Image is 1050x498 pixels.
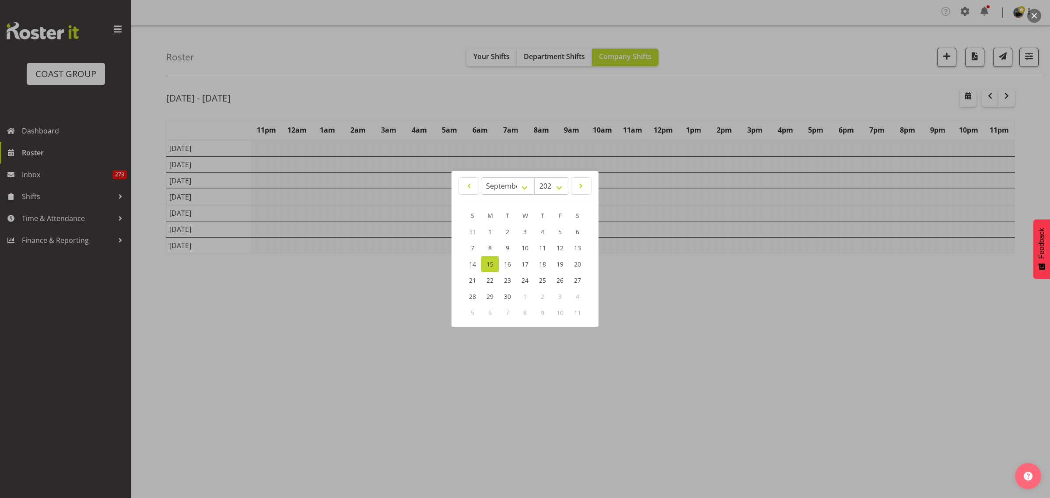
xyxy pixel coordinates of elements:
span: 29 [486,292,493,301]
span: 7 [471,244,474,252]
span: 2 [541,292,544,301]
img: help-xxl-2.png [1024,472,1032,480]
span: 3 [558,292,562,301]
span: 25 [539,276,546,284]
span: 15 [486,260,493,268]
span: F [559,211,562,220]
span: 8 [488,244,492,252]
span: 1 [523,292,527,301]
span: 27 [574,276,581,284]
span: 12 [556,244,563,252]
span: 31 [469,228,476,236]
span: 11 [574,309,581,317]
span: 5 [471,309,474,317]
span: T [541,211,544,220]
span: 8 [523,309,527,317]
span: 19 [556,260,563,268]
span: 24 [521,276,528,284]
span: 17 [521,260,528,268]
span: 9 [541,309,544,317]
span: 20 [574,260,581,268]
span: 2 [506,228,509,236]
span: 11 [539,244,546,252]
span: 28 [469,292,476,301]
span: M [487,211,493,220]
span: 26 [556,276,563,284]
span: 4 [576,292,579,301]
span: W [522,211,528,220]
span: 30 [504,292,511,301]
span: 10 [521,244,528,252]
span: 5 [558,228,562,236]
span: 21 [469,276,476,284]
span: 6 [488,309,492,317]
span: 9 [506,244,509,252]
span: S [471,211,474,220]
span: S [576,211,579,220]
span: 1 [488,228,492,236]
span: 14 [469,260,476,268]
span: 6 [576,228,579,236]
span: 10 [556,309,563,317]
span: 13 [574,244,581,252]
button: Feedback - Show survey [1033,219,1050,279]
span: 23 [504,276,511,284]
span: T [506,211,509,220]
span: Feedback [1038,228,1046,259]
span: 22 [486,276,493,284]
span: 7 [506,309,509,317]
span: 16 [504,260,511,268]
span: 4 [541,228,544,236]
span: 3 [523,228,527,236]
span: 18 [539,260,546,268]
